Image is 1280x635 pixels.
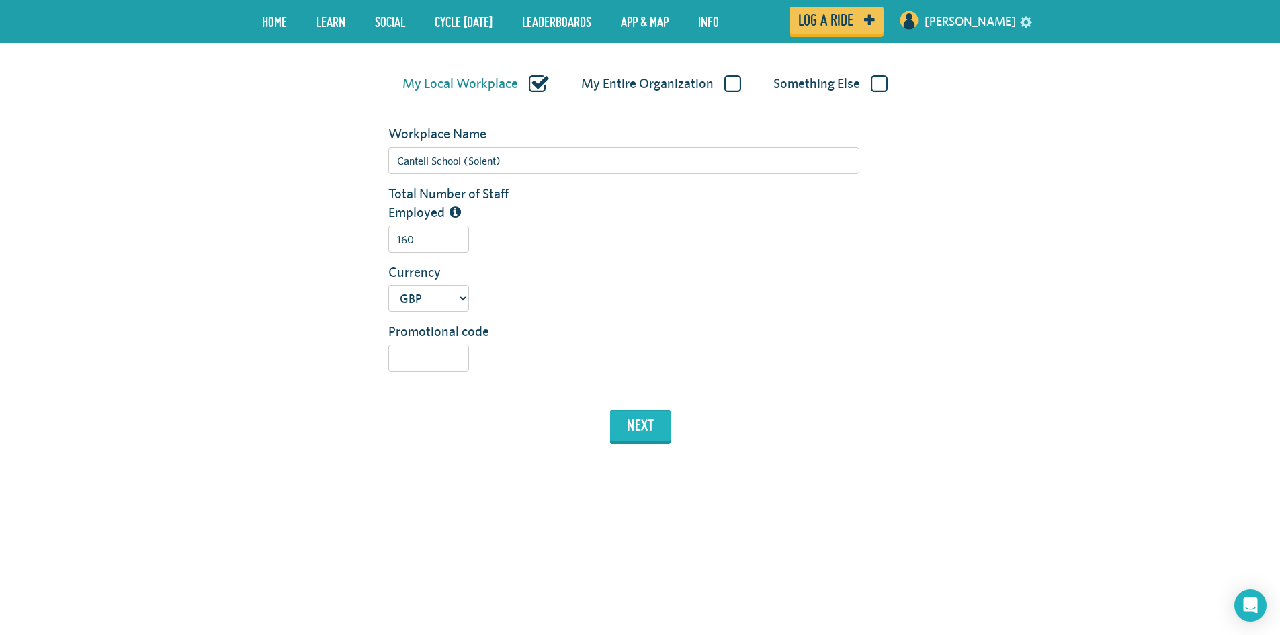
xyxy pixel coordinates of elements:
[378,322,542,341] label: Promotional code
[365,5,415,38] a: Social
[378,124,542,144] label: Workplace Name
[450,206,461,219] i: The total number of people employed by this organization/workplace, including part time staff.
[1020,15,1032,28] a: settings drop down toggle
[790,7,884,34] a: Log a ride
[378,263,542,282] label: Currency
[798,14,853,26] span: Log a ride
[1234,589,1267,622] div: Open Intercom Messenger
[402,75,549,93] label: My Local Workplace
[688,5,729,38] a: Info
[378,184,542,222] label: Total Number of Staff Employed
[306,5,355,38] a: LEARN
[925,5,1016,38] a: [PERSON_NAME]
[581,75,741,93] label: My Entire Organization
[425,5,503,38] a: Cycle [DATE]
[610,410,671,441] button: next
[252,5,297,38] a: Home
[773,75,888,93] label: Something Else
[898,9,920,31] img: User profile image
[611,5,679,38] a: App & Map
[512,5,601,38] a: Leaderboards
